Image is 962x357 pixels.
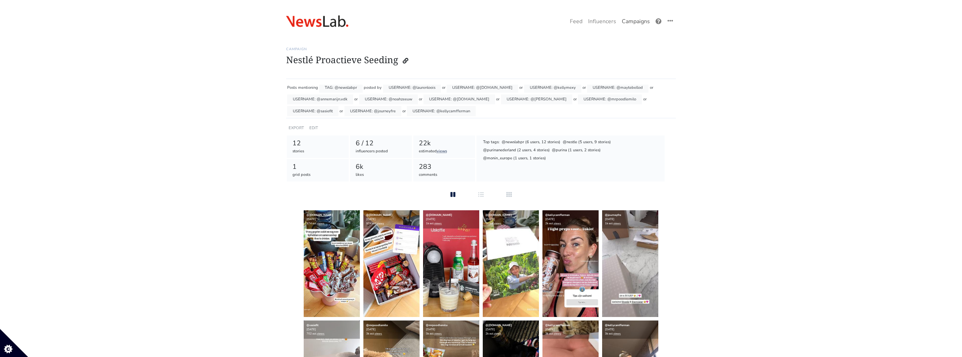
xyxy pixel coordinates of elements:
[585,14,619,28] a: Influencers
[613,332,621,336] a: views
[562,139,611,146] div: @nestle (5 users, 9 stories)
[356,172,407,178] div: likes
[419,148,470,154] div: estimated
[582,82,586,93] div: or
[423,210,479,229] div: [DATE] 1k est.
[319,82,363,93] div: TAG: @newslabpr
[356,138,407,148] div: 6 / 12
[354,94,358,105] div: or
[434,332,442,336] a: views
[317,222,324,225] a: views
[613,222,621,225] a: views
[363,210,420,229] div: [DATE] 974 est.
[567,14,585,28] a: Feed
[447,82,518,93] div: USERNAME: @[DOMAIN_NAME]
[486,213,512,217] a: @[DOMAIN_NAME]
[501,94,572,105] div: USERNAME: @[PERSON_NAME]
[402,106,406,116] div: or
[419,94,422,105] div: or
[340,106,343,116] div: or
[437,148,447,154] a: views
[542,210,599,229] div: [DATE] 2k est.
[375,332,382,336] a: views
[650,82,653,93] div: or
[619,14,653,28] a: Campaigns
[423,94,495,105] div: USERNAME: @[DOMAIN_NAME]
[286,15,348,27] img: 08:26:46_1609835206
[309,125,318,131] a: EDIT
[287,94,353,105] div: USERNAME: @annemarijn.vdk
[407,106,476,116] div: USERNAME: @kellycamfferman
[494,332,501,336] a: views
[486,323,512,327] a: @[DOMAIN_NAME]
[482,147,550,154] div: @purinanederland (2 users, 4 stories)
[377,82,382,93] div: by
[363,320,420,339] div: [DATE] 3k est.
[482,139,500,146] div: Top tags:
[483,210,539,229] div: [DATE] 1k est.
[292,162,343,172] div: 1
[307,213,333,217] a: @[DOMAIN_NAME]
[605,213,621,217] a: @journeyfre
[383,82,441,93] div: USERNAME: @laurenloois
[442,82,446,93] div: or
[287,82,297,93] div: Posts
[643,94,647,105] div: or
[496,94,500,105] div: or
[552,147,601,154] div: @purina (1 users, 2 stories)
[483,320,539,339] div: [DATE] 2k est.
[344,106,401,116] div: USERNAME: @journeyfre
[366,323,388,327] a: @mrpoodlemilo
[554,222,561,225] a: views
[419,172,470,178] div: comments
[605,323,630,327] a: @kellycamfferman
[434,222,442,225] a: views
[286,54,676,67] h1: Nestlé Proactieve Seeding
[287,106,338,116] div: USERNAME: @sasiefit
[356,148,407,154] div: influencers posted
[524,82,581,93] div: USERNAME: @kellymexy
[356,162,407,172] div: 6k
[426,323,448,327] a: @mrpoodlemilo
[542,320,599,339] div: [DATE] 3k est.
[501,139,561,146] div: @newslabpr (6 users, 12 stories)
[482,155,546,162] div: @monin_europe (1 users, 1 stories)
[307,323,318,327] a: @sasiefit
[419,138,470,148] div: 22k
[289,125,304,131] a: EXPORT
[292,138,343,148] div: 12
[366,213,393,217] a: @[DOMAIN_NAME]
[587,82,648,93] div: USERNAME: @maytebellod
[359,94,418,105] div: USERNAME: @noahzeeuw
[545,213,570,217] a: @kellycamfferman
[317,332,324,336] a: views
[286,47,676,51] h6: Campaign
[494,222,501,225] a: views
[573,94,577,105] div: or
[304,210,360,229] div: [DATE] 974 est.
[292,148,343,154] div: stories
[364,82,376,93] div: posted
[377,222,384,225] a: views
[578,94,642,105] div: USERNAME: @mrpoodlemilo
[292,172,343,178] div: grid posts
[519,82,523,93] div: or
[554,332,561,336] a: views
[602,320,658,339] div: [DATE] 3k est.
[298,82,318,93] div: mentioning
[602,210,658,229] div: [DATE] 1k est.
[545,323,570,327] a: @kellycamfferman
[426,213,452,217] a: @[DOMAIN_NAME]
[419,162,470,172] div: 283
[304,320,360,339] div: [DATE] 702 est.
[423,320,479,339] div: [DATE] 3k est.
